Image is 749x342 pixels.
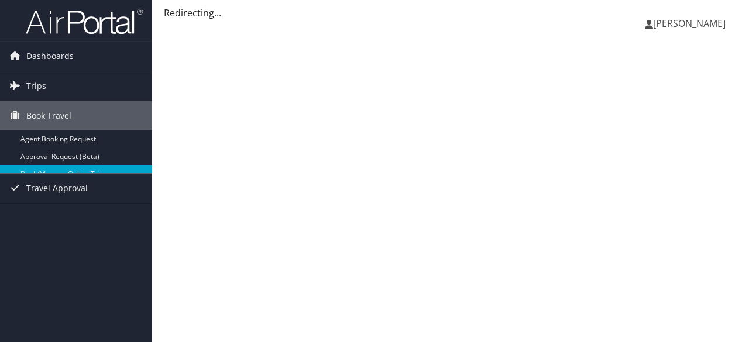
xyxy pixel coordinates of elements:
span: Travel Approval [26,174,88,203]
img: airportal-logo.png [26,8,143,35]
div: Redirecting... [164,6,737,20]
span: [PERSON_NAME] [653,17,726,30]
span: Book Travel [26,101,71,130]
span: Dashboards [26,42,74,71]
span: Trips [26,71,46,101]
a: [PERSON_NAME] [645,6,737,41]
